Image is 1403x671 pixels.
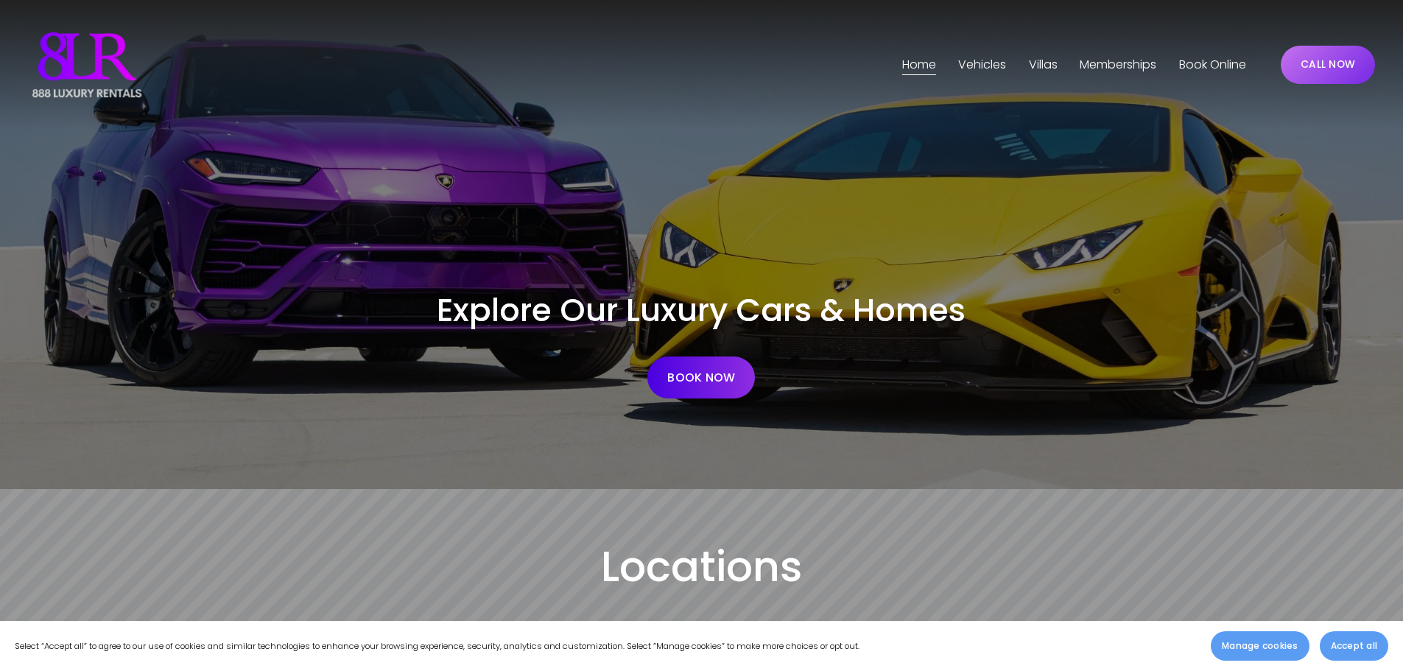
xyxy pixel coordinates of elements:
[958,53,1006,77] a: folder dropdown
[902,53,936,77] a: Home
[1029,53,1058,77] a: folder dropdown
[1331,639,1377,653] span: Accept all
[958,55,1006,76] span: Vehicles
[1029,55,1058,76] span: Villas
[1211,631,1309,661] button: Manage cookies
[28,28,146,102] img: Luxury Car &amp; Home Rentals For Every Occasion
[1080,53,1156,77] a: Memberships
[1281,46,1375,84] a: CALL NOW
[1222,639,1298,653] span: Manage cookies
[1179,53,1246,77] a: Book Online
[647,356,755,398] a: BOOK NOW
[437,287,966,332] span: Explore Our Luxury Cars & Homes
[28,539,1375,594] h2: Locations
[1320,631,1388,661] button: Accept all
[15,639,859,654] p: Select “Accept all” to agree to our use of cookies and similar technologies to enhance your brows...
